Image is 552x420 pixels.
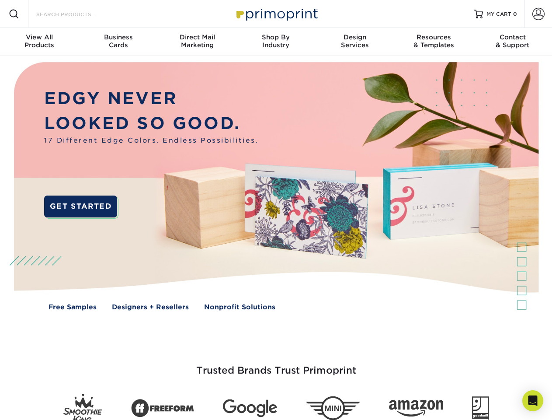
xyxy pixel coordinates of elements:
h3: Trusted Brands Trust Primoprint [21,344,532,387]
a: Designers + Resellers [112,302,189,312]
a: Contact& Support [473,28,552,56]
div: Services [316,33,394,49]
img: Goodwill [472,396,489,420]
iframe: Google Customer Reviews [2,393,74,417]
span: Shop By [236,33,315,41]
a: DesignServices [316,28,394,56]
p: LOOKED SO GOOD. [44,111,258,136]
span: Contact [473,33,552,41]
span: Resources [394,33,473,41]
img: Amazon [389,400,443,417]
a: Direct MailMarketing [158,28,236,56]
input: SEARCH PRODUCTS..... [35,9,121,19]
span: Business [79,33,157,41]
div: Cards [79,33,157,49]
div: & Templates [394,33,473,49]
span: 17 Different Edge Colors. Endless Possibilities. [44,136,258,146]
a: GET STARTED [44,196,117,217]
div: Marketing [158,33,236,49]
div: Industry [236,33,315,49]
a: Free Samples [49,302,97,312]
a: BusinessCards [79,28,157,56]
span: MY CART [486,10,511,18]
img: Primoprint [233,4,320,23]
span: 0 [513,11,517,17]
span: Direct Mail [158,33,236,41]
p: EDGY NEVER [44,86,258,111]
div: Open Intercom Messenger [522,390,543,411]
a: Resources& Templates [394,28,473,56]
a: Shop ByIndustry [236,28,315,56]
div: & Support [473,33,552,49]
img: Google [223,399,277,417]
a: Nonprofit Solutions [204,302,275,312]
span: Design [316,33,394,41]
